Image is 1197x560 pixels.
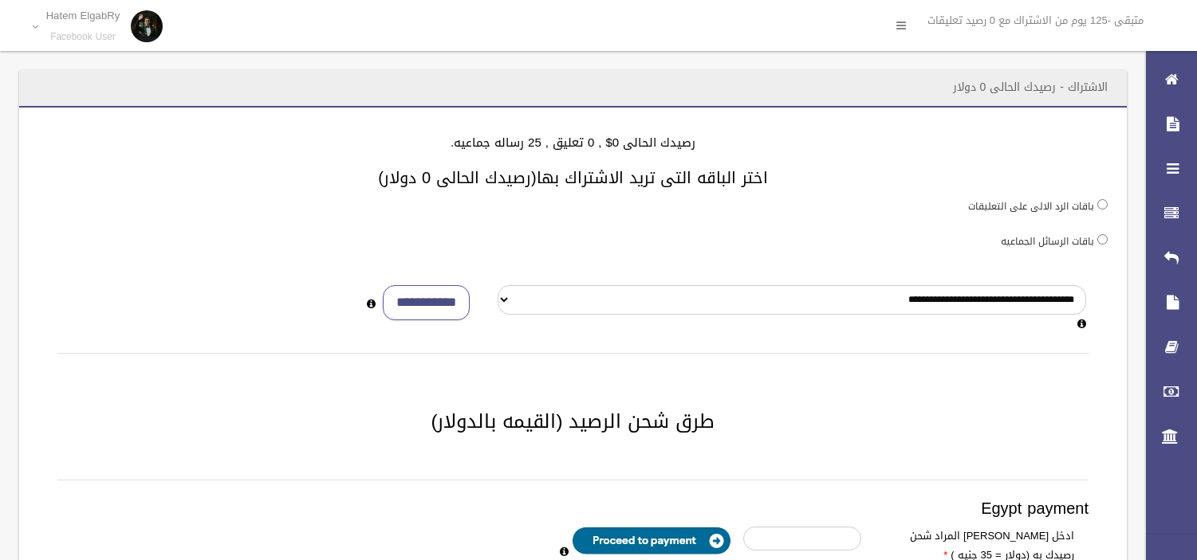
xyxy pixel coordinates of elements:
[1001,233,1094,250] label: باقات الرسائل الجماعيه
[46,31,120,43] small: Facebook User
[57,499,1089,517] h3: Egypt payment
[968,198,1094,215] label: باقات الرد الالى على التعليقات
[38,136,1108,150] h4: رصيدك الحالى 0$ , 0 تعليق , 25 رساله جماعيه.
[38,411,1108,432] h2: طرق شحن الرصيد (القيمه بالدولار)
[46,10,120,22] p: Hatem ElgabRy
[38,169,1108,186] h3: اختر الباقه التى تريد الاشتراك بها(رصيدك الحالى 0 دولار)
[934,72,1127,103] header: الاشتراك - رصيدك الحالى 0 دولار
